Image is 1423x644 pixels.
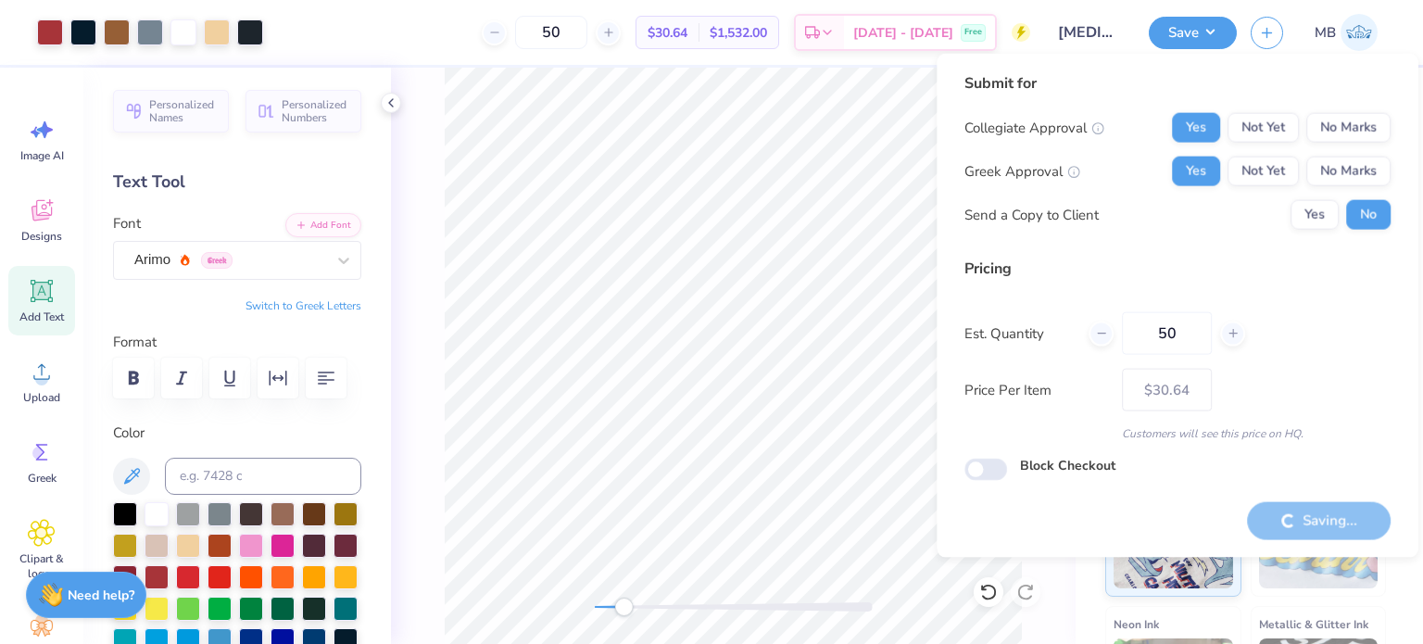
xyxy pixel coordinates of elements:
label: Block Checkout [1020,456,1115,475]
button: Personalized Numbers [246,90,361,133]
button: No [1346,200,1391,230]
label: Font [113,213,141,234]
div: Greek Approval [964,160,1080,182]
span: Personalized Names [149,98,218,124]
button: Not Yet [1228,113,1299,143]
span: MB [1315,22,1336,44]
button: Switch to Greek Letters [246,298,361,313]
span: Designs [21,229,62,244]
img: Marianne Bagtang [1341,14,1378,51]
span: Greek [28,471,57,486]
strong: Need help? [68,587,134,604]
button: Yes [1172,113,1220,143]
button: No Marks [1306,157,1391,186]
div: Text Tool [113,170,361,195]
div: Pricing [964,258,1391,280]
span: Image AI [20,148,64,163]
button: Save [1149,17,1237,49]
label: Format [113,332,361,353]
button: Add Font [285,213,361,237]
span: [DATE] - [DATE] [853,23,953,43]
div: Collegiate Approval [964,117,1104,138]
button: Not Yet [1228,157,1299,186]
input: – – [515,16,587,49]
div: Submit for [964,72,1391,95]
a: MB [1306,14,1386,51]
span: $1,532.00 [710,23,767,43]
div: Accessibility label [614,598,633,616]
input: e.g. 7428 c [165,458,361,495]
label: Color [113,423,361,444]
button: Personalized Names [113,90,229,133]
label: Est. Quantity [964,322,1075,344]
span: Neon Ink [1114,614,1159,634]
span: Metallic & Glitter Ink [1259,614,1368,634]
span: $30.64 [648,23,687,43]
label: Price Per Item [964,379,1108,400]
input: – – [1122,312,1212,355]
button: No Marks [1306,113,1391,143]
input: Untitled Design [1044,14,1135,51]
span: Add Text [19,309,64,324]
button: Yes [1291,200,1339,230]
div: Send a Copy to Client [964,204,1099,225]
span: Clipart & logos [11,551,72,581]
div: Customers will see this price on HQ. [964,425,1391,442]
button: Yes [1172,157,1220,186]
span: Free [964,26,982,39]
span: Upload [23,390,60,405]
span: Personalized Numbers [282,98,350,124]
